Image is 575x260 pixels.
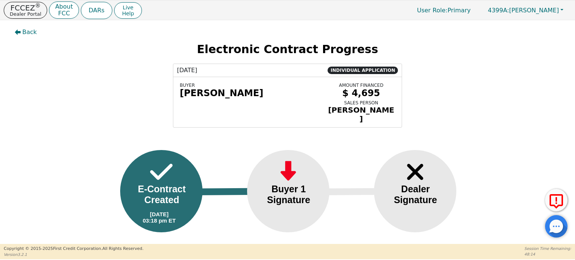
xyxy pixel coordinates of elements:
span: Live [122,4,134,10]
img: Frame [150,159,173,185]
span: 4399A: [488,7,509,14]
span: [PERSON_NAME] [488,7,559,14]
span: Help [122,10,134,16]
p: FCC [55,10,73,16]
img: Frame [404,159,426,185]
div: Buyer 1 Signature [258,184,319,205]
p: Dealer Portal [10,12,41,16]
div: BUYER [180,83,322,88]
p: FCCEZ [10,4,41,12]
a: User Role:Primary [410,3,478,18]
button: Back [9,24,43,41]
button: 4399A:[PERSON_NAME] [480,4,571,16]
p: About [55,4,73,10]
div: SALES PERSON [327,100,395,105]
div: AMOUNT FINANCED [327,83,395,88]
h2: Electronic Contract Progress [9,43,567,56]
p: Session Time Remaining: [524,246,571,251]
span: [DATE] [177,66,197,75]
button: FCCEZ®Dealer Portal [4,2,47,19]
div: [DATE] 03:18 pm ET [143,211,176,224]
p: Copyright © 2015- 2025 First Credit Corporation. [4,246,143,252]
div: $ 4,695 [327,88,395,98]
sup: ® [35,2,41,9]
span: INDIVIDUAL APPLICATION [328,67,398,74]
p: Version 3.2.1 [4,252,143,257]
span: All Rights Reserved. [102,246,143,251]
img: Frame [277,159,299,185]
button: LiveHelp [114,2,142,19]
button: Report Error to FCC [545,189,568,211]
button: AboutFCC [49,1,79,19]
span: User Role : [417,7,447,14]
div: Dealer Signature [385,184,446,205]
div: [PERSON_NAME] [327,105,395,123]
span: Back [22,28,37,37]
button: DARs [81,2,112,19]
img: Line [319,188,397,195]
p: 48:14 [524,251,571,257]
img: Line [192,188,270,195]
p: Primary [410,3,478,18]
div: E-Contract Created [131,184,192,205]
div: [PERSON_NAME] [180,88,322,98]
